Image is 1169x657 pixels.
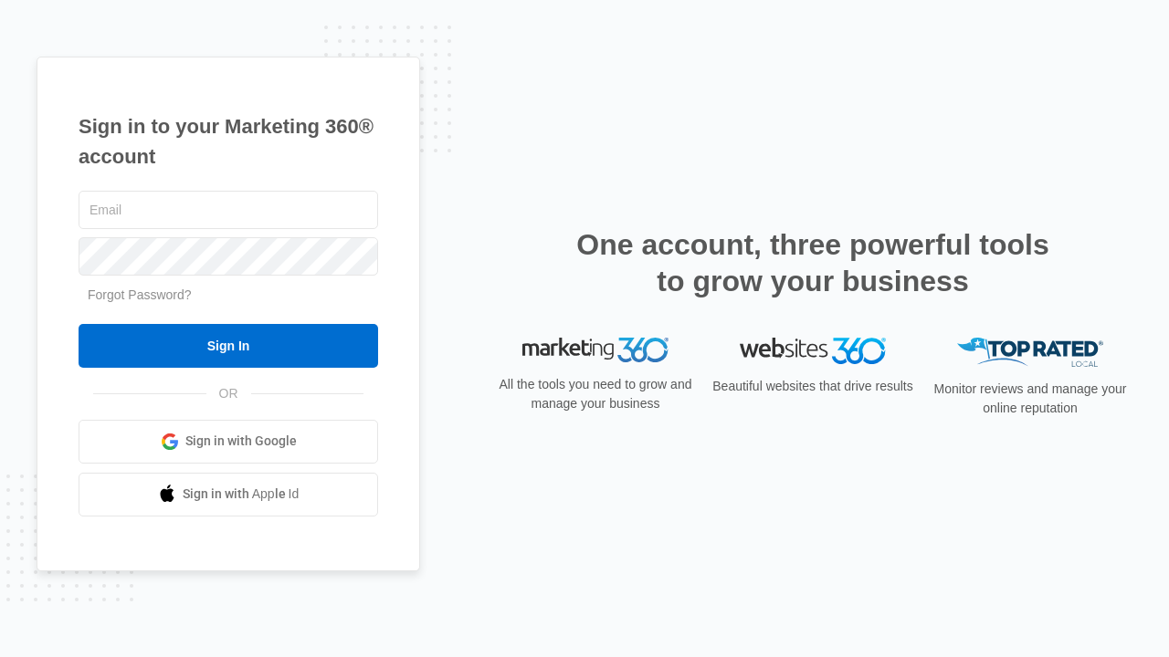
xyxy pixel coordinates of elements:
[522,338,669,363] img: Marketing 360
[88,287,192,302] a: Forgot Password?
[740,338,886,364] img: Websites 360
[79,111,378,172] h1: Sign in to your Marketing 360® account
[957,338,1103,368] img: Top Rated Local
[928,380,1132,418] p: Monitor reviews and manage your online reputation
[206,384,251,403] span: OR
[183,485,300,504] span: Sign in with Apple Id
[79,473,378,516] a: Sign in with Apple Id
[571,226,1055,299] h2: One account, three powerful tools to grow your business
[493,375,698,413] p: All the tools you need to grow and manage your business
[185,432,297,451] span: Sign in with Google
[79,324,378,368] input: Sign In
[711,377,915,396] p: Beautiful websites that drive results
[79,420,378,464] a: Sign in with Google
[79,191,378,229] input: Email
